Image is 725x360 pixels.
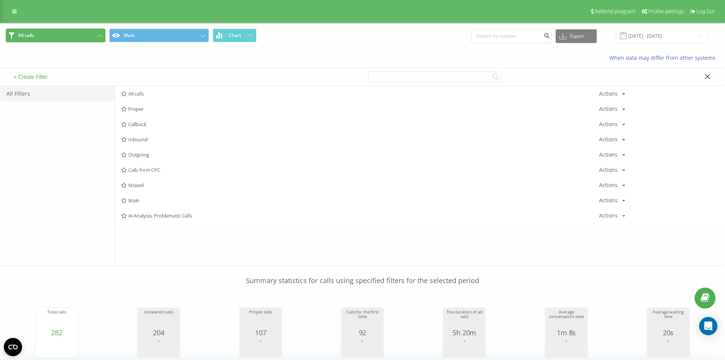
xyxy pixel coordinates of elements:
div: Actions [599,182,618,188]
div: 5h 20m [445,329,483,336]
span: Inbound [121,137,599,142]
div: Proper calls [242,310,280,329]
div: 204 [140,329,178,336]
span: Outgoing [121,152,599,157]
div: Actions [599,213,618,218]
div: Actions [599,198,618,203]
svg: A chart. [343,336,381,359]
a: When data may differ from other systems [609,54,719,61]
input: Search by number [471,29,552,43]
button: Close [702,73,713,81]
div: Actions [599,106,618,112]
div: Actions [599,167,618,173]
div: Total calls [38,310,76,329]
span: Referral program [595,8,635,14]
svg: A chart. [140,336,178,359]
button: Main [109,29,209,42]
div: 1m 8s [547,329,585,336]
span: Log Out [696,8,715,14]
span: Chart [229,33,241,38]
div: 20s [649,329,687,336]
div: Answered calls [140,310,178,329]
span: Calls from CPC [121,167,599,173]
span: All calls [18,32,34,38]
span: Missed [121,182,599,188]
span: Proper [121,106,599,112]
div: Actions [599,152,618,157]
div: Open Intercom Messenger [699,317,717,335]
div: 107 [242,329,280,336]
div: 92 [343,329,381,336]
span: Main [121,198,599,203]
p: Summary statistics for calls using specified filters for the selected period [6,261,719,286]
span: All calls [121,91,599,96]
div: 282 [38,329,76,336]
div: Average waiting time [649,310,687,329]
svg: A chart. [445,336,483,359]
span: Profile settings [649,8,684,14]
div: All Filters [0,86,115,101]
button: All calls [6,29,105,42]
svg: A chart. [38,336,76,359]
div: The duration of all calls [445,310,483,329]
svg: A chart. [242,336,280,359]
div: Actions [599,137,618,142]
div: Actions [599,91,618,96]
div: Average conversation time [547,310,585,329]
button: Open CMP widget [4,338,22,356]
svg: A chart. [649,336,687,359]
div: Calls for the first time [343,310,381,329]
svg: A chart. [547,336,585,359]
button: Export [556,29,597,43]
span: Callback [121,122,599,127]
span: AI Analysis. Problematic Calls [121,213,599,218]
button: + Create Filter [11,74,50,80]
div: Actions [599,122,618,127]
button: Chart [213,29,257,42]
